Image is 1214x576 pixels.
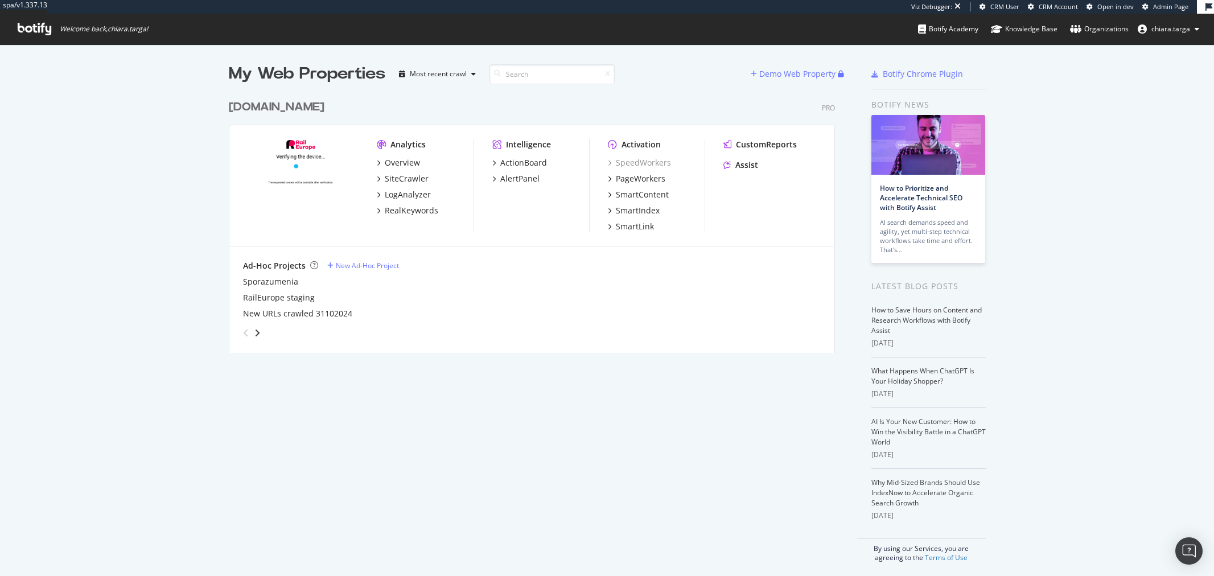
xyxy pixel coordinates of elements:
div: Activation [622,139,661,150]
div: [DOMAIN_NAME] [229,99,324,116]
div: angle-right [253,327,261,339]
a: What Happens When ChatGPT Is Your Holiday Shopper? [871,366,974,386]
div: Viz Debugger: [911,2,952,11]
div: grid [229,85,844,353]
div: Demo Web Property [759,68,836,80]
a: CustomReports [723,139,797,150]
a: SmartIndex [608,205,660,216]
a: LogAnalyzer [377,189,431,200]
span: chiara.targa [1151,24,1190,34]
div: Open Intercom Messenger [1175,537,1203,565]
div: CustomReports [736,139,797,150]
a: CRM Account [1028,2,1078,11]
div: Overview [385,157,420,168]
a: Assist [723,159,758,171]
a: Sporazumenia [243,276,298,287]
a: Open in dev [1087,2,1134,11]
div: Ad-Hoc Projects [243,260,306,271]
div: angle-left [238,324,253,342]
a: Terms of Use [925,553,968,562]
div: New Ad-Hoc Project [336,261,399,270]
div: [DATE] [871,511,986,521]
span: Admin Page [1153,2,1188,11]
a: Organizations [1070,14,1129,44]
span: Open in dev [1097,2,1134,11]
div: Knowledge Base [991,23,1057,35]
a: Botify Academy [918,14,978,44]
div: Intelligence [506,139,551,150]
div: Botify Chrome Plugin [883,68,963,80]
span: CRM Account [1039,2,1078,11]
button: Most recent crawl [394,65,480,83]
button: chiara.targa [1129,20,1208,38]
a: AI Is Your New Customer: How to Win the Visibility Battle in a ChatGPT World [871,417,986,447]
div: RealKeywords [385,205,438,216]
div: Botify Academy [918,23,978,35]
a: RealKeywords [377,205,438,216]
a: Botify Chrome Plugin [871,68,963,80]
a: How to Save Hours on Content and Research Workflows with Botify Assist [871,305,982,335]
div: SmartLink [616,221,654,232]
div: Analytics [390,139,426,150]
span: Welcome back, chiara.targa ! [60,24,148,34]
input: Search [489,64,615,84]
div: LogAnalyzer [385,189,431,200]
div: Assist [735,159,758,171]
img: raileurope.com [243,139,359,231]
div: My Web Properties [229,63,385,85]
span: CRM User [990,2,1019,11]
a: SiteCrawler [377,173,429,184]
div: SmartContent [616,189,669,200]
div: PageWorkers [616,173,665,184]
a: Why Mid-Sized Brands Should Use IndexNow to Accelerate Organic Search Growth [871,478,980,508]
a: CRM User [980,2,1019,11]
button: Demo Web Property [751,65,838,83]
a: ActionBoard [492,157,547,168]
div: Latest Blog Posts [871,280,986,293]
div: ActionBoard [500,157,547,168]
div: SmartIndex [616,205,660,216]
a: New Ad-Hoc Project [327,261,399,270]
div: AI search demands speed and agility, yet multi-step technical workflows take time and effort. Tha... [880,218,977,254]
div: Botify news [871,98,986,111]
a: Admin Page [1142,2,1188,11]
a: SmartContent [608,189,669,200]
a: [DOMAIN_NAME] [229,99,329,116]
a: SpeedWorkers [608,157,671,168]
a: Knowledge Base [991,14,1057,44]
div: SiteCrawler [385,173,429,184]
img: How to Prioritize and Accelerate Technical SEO with Botify Assist [871,115,985,175]
div: Most recent crawl [410,71,467,77]
div: [DATE] [871,338,986,348]
a: AlertPanel [492,173,540,184]
a: RailEurope staging [243,292,315,303]
div: [DATE] [871,389,986,399]
a: SmartLink [608,221,654,232]
a: Demo Web Property [751,69,838,79]
a: How to Prioritize and Accelerate Technical SEO with Botify Assist [880,183,962,212]
div: By using our Services, you are agreeing to the [857,538,986,562]
div: Pro [822,103,835,113]
div: AlertPanel [500,173,540,184]
div: Organizations [1070,23,1129,35]
a: PageWorkers [608,173,665,184]
div: [DATE] [871,450,986,460]
a: Overview [377,157,420,168]
a: New URLs crawled 31102024 [243,308,352,319]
